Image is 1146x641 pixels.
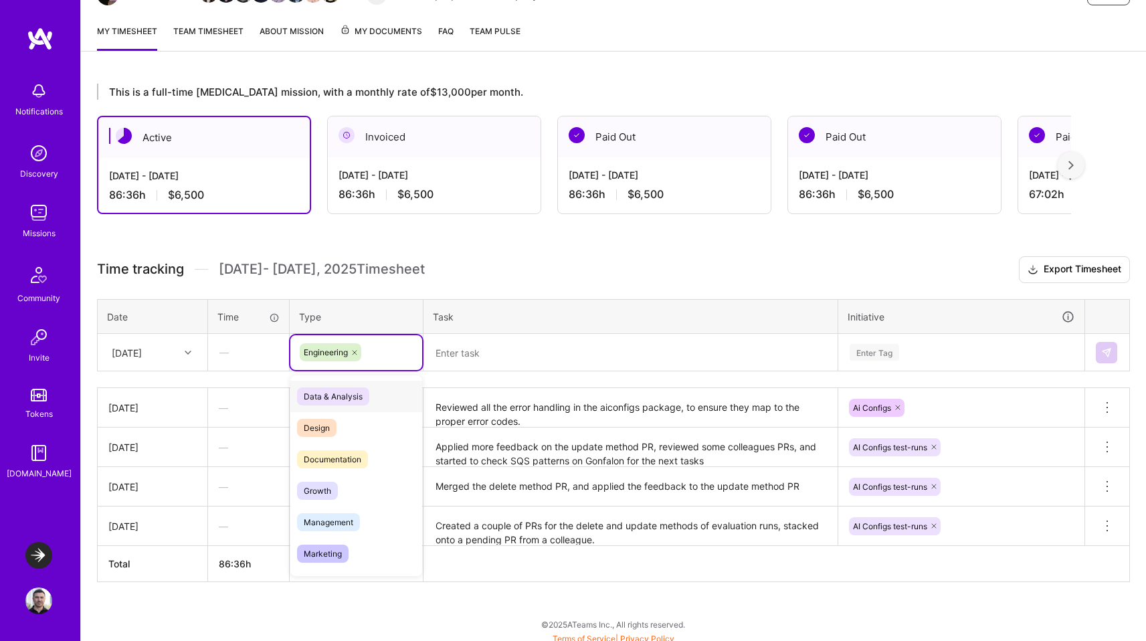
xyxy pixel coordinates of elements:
span: $6,500 [397,187,434,201]
span: $6,500 [858,187,894,201]
img: User Avatar [25,587,52,614]
span: Engineering [304,347,348,357]
span: AI Configs test-runs [853,521,927,531]
th: 86:36h [208,546,290,582]
th: Total [98,546,208,582]
span: Design [297,419,337,437]
div: [DATE] [108,480,197,494]
th: Task [423,299,838,334]
a: About Mission [260,24,324,51]
img: Paid Out [799,127,815,143]
span: My Documents [340,24,422,39]
div: Initiative [848,309,1075,325]
div: Paid Out [788,116,1001,157]
span: Time tracking [97,261,184,278]
img: teamwork [25,199,52,226]
div: [DATE] - [DATE] [799,168,990,182]
img: Invite [25,324,52,351]
div: — [208,390,289,426]
th: Type [290,299,423,334]
span: AI Configs test-runs [853,482,927,492]
img: bell [25,78,52,104]
div: Invoiced [328,116,541,157]
div: [DATE] - [DATE] [569,168,760,182]
div: 86:36 h [569,187,760,201]
div: Tokens [25,407,53,421]
div: — [208,469,289,505]
span: $6,500 [168,188,204,202]
div: 86:36 h [339,187,530,201]
div: [DATE] [108,519,197,533]
span: Marketing [297,545,349,563]
div: Enter Tag [850,342,899,363]
span: [DATE] - [DATE] , 2025 Timesheet [219,261,425,278]
img: LaunchDarkly: Experimentation Delivery Team [25,542,52,569]
div: [DATE] - [DATE] [339,168,530,182]
a: My timesheet [97,24,157,51]
img: guide book [25,440,52,466]
div: — [208,509,289,544]
div: [DATE] [108,401,197,415]
a: My Documents [340,24,422,51]
span: Growth [297,482,338,500]
a: Team timesheet [173,24,244,51]
th: Date [98,299,208,334]
img: tokens [31,389,47,401]
a: LaunchDarkly: Experimentation Delivery Team [22,542,56,569]
div: Time [217,310,280,324]
span: Data & Analysis [297,387,369,405]
div: Missions [23,226,56,240]
img: logo [27,27,54,51]
img: Paid Out [569,127,585,143]
img: Invoiced [339,127,355,143]
textarea: Created a couple of PRs for the delete and update methods of evaluation runs, stacked onto a pend... [425,508,836,545]
div: This is a full-time [MEDICAL_DATA] mission, with a monthly rate of $13,000 per month. [97,84,1071,100]
div: Active [98,117,310,158]
div: 86:36 h [109,188,299,202]
a: User Avatar [22,587,56,614]
img: Community [23,259,55,291]
textarea: Applied more feedback on the update method PR, reviewed some colleagues PRs, and started to check... [425,429,836,466]
span: Management [297,513,360,531]
div: [DATE] [108,440,197,454]
a: FAQ [438,24,454,51]
div: Notifications [15,104,63,118]
img: Active [116,128,132,144]
button: Export Timesheet [1019,256,1130,283]
i: icon Chevron [185,349,191,356]
div: Invite [29,351,50,365]
div: [DATE] [112,345,142,359]
div: Discovery [20,167,58,181]
div: [DOMAIN_NAME] [7,466,72,480]
span: AI Configs test-runs [853,442,927,452]
div: 86:36 h [799,187,990,201]
span: Team Pulse [470,26,520,36]
img: Paid Out [1029,127,1045,143]
div: Community [17,291,60,305]
i: icon Download [1028,263,1038,277]
span: Ai Configs [853,403,891,413]
img: Submit [1101,347,1112,358]
img: discovery [25,140,52,167]
textarea: Reviewed all the error handling in the aiconfigs package, to ensure they map to the proper error ... [425,389,836,426]
span: Documentation [297,450,368,468]
div: — [209,335,288,370]
div: [DATE] - [DATE] [109,169,299,183]
img: right [1068,161,1074,170]
textarea: Merged the delete method PR, and applied the feedback to the update method PR [425,468,836,505]
a: Team Pulse [470,24,520,51]
div: Paid Out [558,116,771,157]
span: $6,500 [628,187,664,201]
div: — [208,430,289,465]
th: $6,500 [290,546,423,582]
